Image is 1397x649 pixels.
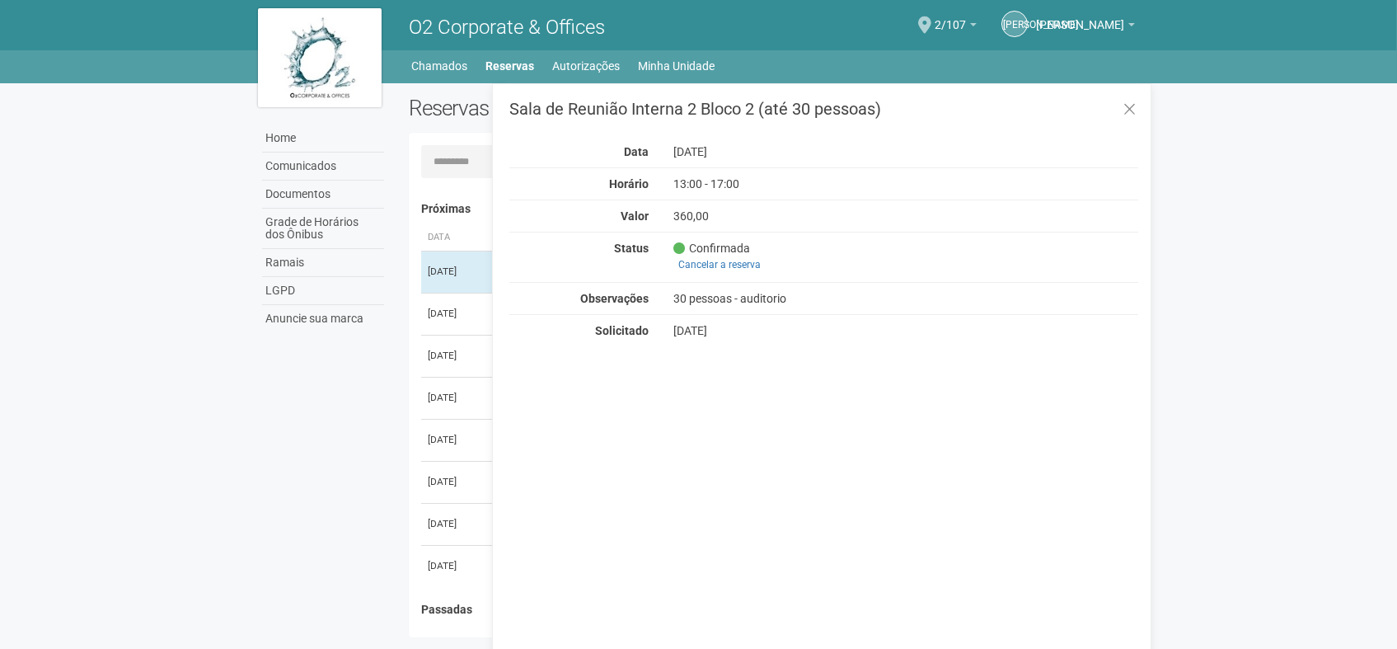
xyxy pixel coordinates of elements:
td: [DATE] [421,251,487,293]
a: 2/107 [935,21,977,34]
td: Sala de Reunião Interna 1 Bloco 2 (até 30 pessoas) [487,461,963,503]
td: [DATE] [421,335,487,377]
td: [DATE] [421,293,487,335]
h3: Sala de Reunião Interna 2 Bloco 2 (até 30 pessoas) [509,101,1138,117]
strong: Observações [580,292,649,305]
td: [DATE] [421,377,487,419]
th: Data [421,224,487,252]
h4: Passadas [421,604,1127,616]
strong: Data [624,145,649,158]
h4: Próximas [421,203,1127,215]
a: Minha Unidade [639,54,715,78]
td: Sala de Reunião Interna 1 Bloco 2 (até 30 pessoas) [487,293,963,335]
a: Comunicados [262,153,384,181]
div: 30 pessoas - auditorio [661,291,988,306]
td: [DATE] [421,503,487,545]
a: [PERSON_NAME] [1001,11,1028,37]
td: [DATE] [421,419,487,461]
a: LGPD [262,277,384,305]
strong: Valor [621,209,649,223]
a: Ramais [262,249,384,277]
a: Grade de Horários dos Ônibus [262,209,384,249]
td: Sala de Reunião Interna 2 Bloco 2 (até 30 pessoas) [487,377,963,419]
td: Sala de Reunião Interna 1 Bloco 2 (até 30 pessoas) [487,503,963,545]
span: 2/107 [935,2,966,31]
div: [DATE] [661,323,988,338]
h2: Reservas [409,96,762,120]
td: Sala de Reunião Interna 1 Bloco 2 (até 30 pessoas) [487,419,963,461]
div: 360,00 [661,209,988,223]
td: Sala de Reunião Interna 1 Bloco 2 (até 30 pessoas) [487,545,963,587]
a: [PERSON_NAME] [1036,21,1135,34]
span: O2 Corporate & Offices [409,16,605,39]
a: Chamados [412,54,468,78]
a: Documentos [262,181,384,209]
div: [DATE] [661,144,988,159]
a: Reservas [486,54,535,78]
strong: Status [614,242,649,255]
a: Autorizações [553,54,621,78]
th: Área ou Serviço [487,224,963,252]
span: Juliana Oliveira [1036,2,1124,31]
td: Sala de Reunião Interna 2 Bloco 2 (até 30 pessoas) [487,251,963,293]
strong: Solicitado [595,324,649,337]
a: Home [262,125,384,153]
a: Anuncie sua marca [262,305,384,332]
a: Cancelar a reserva [673,256,766,274]
td: Sala de Reunião Interna 1 Bloco 2 (até 30 pessoas) [487,335,963,377]
strong: Horário [609,177,649,190]
div: 13:00 - 17:00 [661,176,988,191]
td: [DATE] [421,461,487,503]
span: Confirmada [673,241,750,256]
img: logo.jpg [258,8,382,107]
td: [DATE] [421,545,487,587]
